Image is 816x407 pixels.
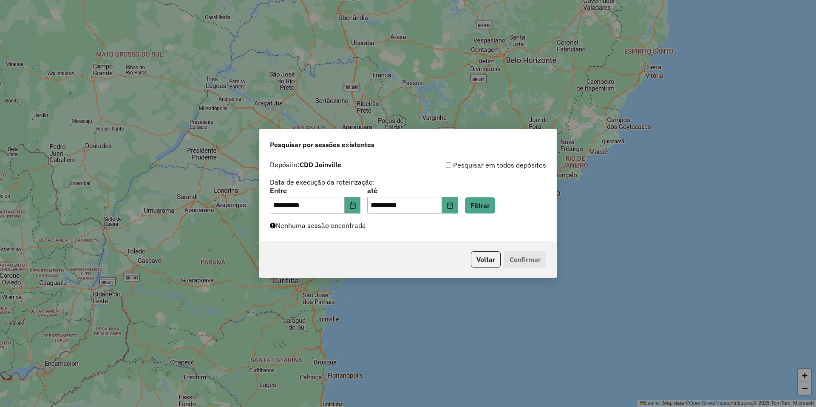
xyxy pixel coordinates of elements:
label: até [367,185,458,196]
button: Voltar [471,251,501,268]
label: Entre [270,185,360,196]
span: Pesquisar por sessões existentes [270,139,374,150]
div: Pesquisar em todos depósitos [408,160,546,170]
button: Choose Date [345,197,361,214]
strong: CDD Joinville [300,160,341,169]
button: Filtrar [465,197,495,213]
label: Data de execução da roteirização: [270,177,375,187]
label: Depósito: [270,159,341,170]
label: Nenhuma sessão encontrada [270,220,366,231]
button: Choose Date [442,197,458,214]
